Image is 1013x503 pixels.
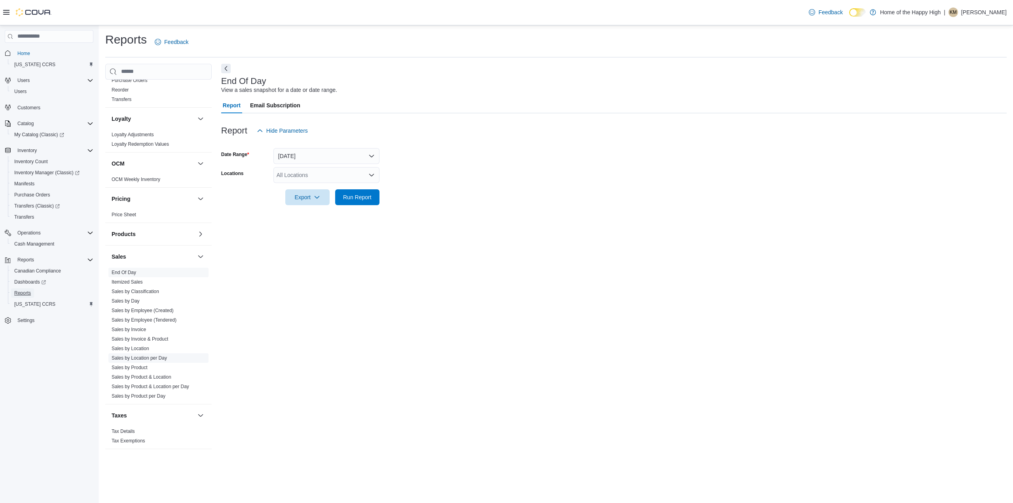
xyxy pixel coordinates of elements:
[11,130,93,139] span: My Catalog (Classic)
[112,317,176,323] span: Sales by Employee (Tendered)
[8,129,97,140] a: My Catalog (Classic)
[112,279,143,285] a: Itemized Sales
[11,288,34,298] a: Reports
[112,269,136,276] span: End Of Day
[105,427,212,449] div: Taxes
[112,211,136,218] span: Price Sheet
[2,75,97,86] button: Users
[949,8,958,17] div: Katelyn McCallum
[14,103,44,112] a: Customers
[223,97,241,113] span: Report
[8,238,97,250] button: Cash Management
[17,105,40,111] span: Customers
[14,119,37,128] button: Catalog
[112,160,125,168] h3: OCM
[2,254,97,265] button: Reports
[11,299,59,309] a: [US_STATE] CCRS
[8,299,97,310] button: [US_STATE] CCRS
[11,266,64,276] a: Canadian Compliance
[112,412,127,419] h3: Taxes
[8,276,97,288] a: Dashboards
[196,411,205,420] button: Taxes
[11,179,38,189] a: Manifests
[11,60,93,69] span: Washington CCRS
[14,48,93,58] span: Home
[8,211,97,223] button: Transfers
[11,212,37,222] a: Transfers
[112,393,165,399] a: Sales by Product per Day
[266,127,308,135] span: Hide Parameters
[112,78,148,83] a: Purchase Orders
[285,189,330,205] button: Export
[164,38,188,46] span: Feedback
[273,148,379,164] button: [DATE]
[112,289,159,294] a: Sales by Classification
[17,257,34,263] span: Reports
[221,64,231,73] button: Next
[14,316,38,325] a: Settings
[17,77,30,84] span: Users
[112,355,167,361] a: Sales by Location per Day
[14,76,33,85] button: Users
[5,44,93,347] nav: Complex example
[112,87,129,93] span: Reorder
[2,118,97,129] button: Catalog
[14,268,61,274] span: Canadian Compliance
[112,96,131,103] span: Transfers
[112,336,168,342] span: Sales by Invoice & Product
[112,212,136,217] a: Price Sheet
[112,438,145,444] span: Tax Exemptions
[14,228,44,238] button: Operations
[112,253,194,261] button: Sales
[2,48,97,59] button: Home
[335,189,379,205] button: Run Report
[14,88,27,95] span: Users
[961,8,1007,17] p: [PERSON_NAME]
[196,252,205,261] button: Sales
[112,131,154,138] span: Loyalty Adjustments
[196,114,205,124] button: Loyalty
[112,115,194,123] button: Loyalty
[112,195,194,203] button: Pricing
[11,277,49,287] a: Dashboards
[806,4,846,20] a: Feedback
[11,201,93,211] span: Transfers (Classic)
[11,266,93,276] span: Canadian Compliance
[11,130,67,139] a: My Catalog (Classic)
[11,212,93,222] span: Transfers
[14,203,60,209] span: Transfers (Classic)
[11,190,53,200] a: Purchase Orders
[8,178,97,189] button: Manifests
[818,8,842,16] span: Feedback
[14,146,93,155] span: Inventory
[14,255,93,265] span: Reports
[14,158,48,165] span: Inventory Count
[105,175,212,187] div: OCM
[196,159,205,168] button: OCM
[112,141,169,147] a: Loyalty Redemption Values
[11,201,63,211] a: Transfers (Classic)
[17,147,37,154] span: Inventory
[880,8,941,17] p: Home of the Happy High
[8,200,97,211] a: Transfers (Classic)
[221,76,266,86] h3: End Of Day
[11,168,93,177] span: Inventory Manager (Classic)
[112,346,149,351] a: Sales by Location
[2,102,97,113] button: Customers
[112,195,130,203] h3: Pricing
[11,277,93,287] span: Dashboards
[112,230,136,238] h3: Products
[112,298,140,304] span: Sales by Day
[11,179,93,189] span: Manifests
[112,253,126,261] h3: Sales
[17,120,34,127] span: Catalog
[14,49,33,58] a: Home
[112,364,148,371] span: Sales by Product
[221,170,244,177] label: Locations
[14,76,93,85] span: Users
[221,126,247,135] h3: Report
[14,228,93,238] span: Operations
